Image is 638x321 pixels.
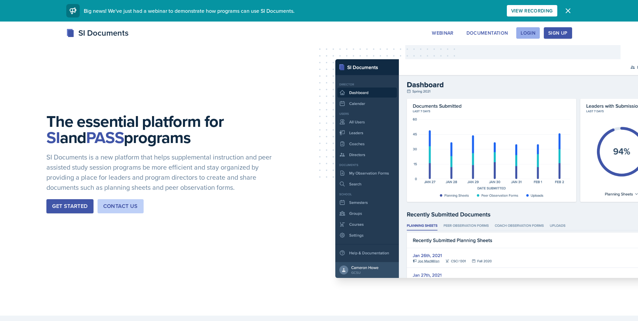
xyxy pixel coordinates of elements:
div: Sign Up [548,30,567,36]
button: Webinar [427,27,458,39]
button: View Recording [507,5,557,16]
button: Login [516,27,540,39]
button: Contact Us [98,199,144,213]
div: Get Started [52,202,87,210]
div: Login [521,30,535,36]
span: Big news! We've just had a webinar to demonstrate how programs can use SI Documents. [84,7,295,14]
div: SI Documents [66,27,128,39]
div: Webinar [432,30,453,36]
button: Get Started [46,199,93,213]
button: Sign Up [544,27,572,39]
div: View Recording [511,8,553,13]
button: Documentation [462,27,513,39]
div: Contact Us [103,202,138,210]
div: Documentation [466,30,508,36]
